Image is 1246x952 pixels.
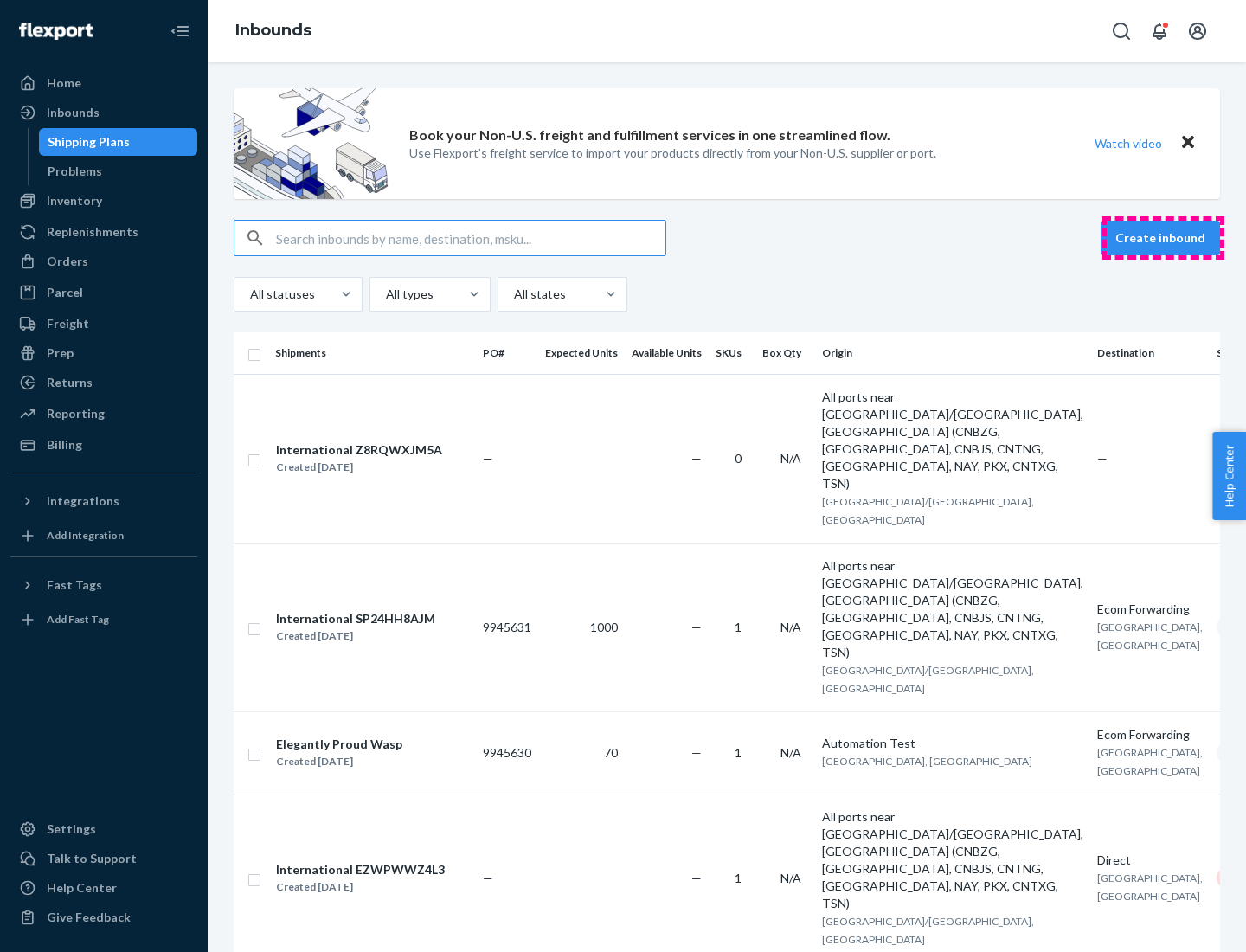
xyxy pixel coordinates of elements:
button: Close Navigation [163,14,197,48]
span: — [691,451,702,466]
div: Reporting [47,405,105,422]
a: Prep [10,339,197,367]
button: Open account menu [1180,14,1215,48]
img: Flexport logo [19,23,93,40]
div: Prep [47,344,74,362]
a: Reporting [10,400,197,428]
div: Billing [47,436,82,453]
a: Freight [10,310,197,338]
input: All states [512,286,514,303]
button: Open notifications [1142,14,1177,48]
div: Talk to Support [47,850,137,867]
th: Destination [1090,332,1210,374]
span: N/A [780,871,801,885]
ol: breadcrumbs [222,6,325,56]
span: 70 [604,745,618,760]
span: — [483,871,493,885]
div: Automation Test [822,735,1083,752]
p: Book your Non-U.S. freight and fulfillment services in one streamlined flow. [409,125,890,145]
span: [GEOGRAPHIC_DATA]/[GEOGRAPHIC_DATA], [GEOGRAPHIC_DATA] [822,495,1034,526]
span: [GEOGRAPHIC_DATA], [GEOGRAPHIC_DATA] [1097,746,1203,777]
span: 0 [735,451,742,466]
a: Help Center [10,874,197,902]
a: Add Fast Tag [10,606,197,634]
td: 9945630 [476,711,538,794]
div: Fast Tags [47,576,102,594]
a: Inbounds [10,99,197,126]
div: Ecom Forwarding [1097,726,1203,743]
span: 1000 [590,620,618,634]
div: International Z8RQWXJM5A [276,441,442,459]
div: All ports near [GEOGRAPHIC_DATA]/[GEOGRAPHIC_DATA], [GEOGRAPHIC_DATA] (CNBZG, [GEOGRAPHIC_DATA], ... [822,389,1083,492]
button: Fast Tags [10,571,197,599]
span: 1 [735,871,742,885]
button: Help Center [1212,432,1246,520]
a: Billing [10,431,197,459]
span: N/A [780,620,801,634]
span: 1 [735,745,742,760]
th: SKUs [709,332,755,374]
div: Add Fast Tag [47,612,109,627]
div: Problems [48,163,102,180]
div: Freight [47,315,89,332]
div: Returns [47,374,93,391]
a: Inbounds [235,21,311,40]
a: Shipping Plans [39,128,198,156]
div: Elegantly Proud Wasp [276,736,402,753]
th: Box Qty [755,332,815,374]
div: Replenishments [47,223,138,241]
div: Parcel [47,284,83,301]
div: Home [47,74,81,92]
button: Open Search Box [1104,14,1139,48]
input: All statuses [248,286,250,303]
button: Watch video [1083,131,1173,156]
div: Created [DATE] [276,753,402,770]
div: All ports near [GEOGRAPHIC_DATA]/[GEOGRAPHIC_DATA], [GEOGRAPHIC_DATA] (CNBZG, [GEOGRAPHIC_DATA], ... [822,557,1083,661]
a: Add Integration [10,522,197,550]
div: Inventory [47,192,102,209]
div: Integrations [47,492,119,510]
button: Give Feedback [10,904,197,931]
th: Expected Units [538,332,625,374]
th: Shipments [268,332,476,374]
th: PO# [476,332,538,374]
button: Integrations [10,487,197,515]
div: Orders [47,253,88,270]
div: International EZWPWWZ4L3 [276,861,445,878]
span: — [691,745,702,760]
span: [GEOGRAPHIC_DATA], [GEOGRAPHIC_DATA] [1097,872,1203,903]
a: Returns [10,369,197,396]
a: Problems [39,158,198,185]
div: Ecom Forwarding [1097,601,1203,618]
div: Inbounds [47,104,100,121]
th: Origin [815,332,1090,374]
th: Available Units [625,332,709,374]
td: 9945631 [476,543,538,711]
div: Created [DATE] [276,627,435,645]
a: Settings [10,815,197,843]
div: International SP24HH8AJM [276,610,435,627]
div: Shipping Plans [48,133,130,151]
input: All types [384,286,386,303]
div: Give Feedback [47,909,131,926]
div: Created [DATE] [276,459,442,476]
span: — [1097,451,1108,466]
span: — [691,871,702,885]
span: N/A [780,451,801,466]
span: [GEOGRAPHIC_DATA]/[GEOGRAPHIC_DATA], [GEOGRAPHIC_DATA] [822,664,1034,695]
a: Replenishments [10,218,197,246]
a: Inventory [10,187,197,215]
div: Direct [1097,852,1203,869]
span: [GEOGRAPHIC_DATA], [GEOGRAPHIC_DATA] [822,755,1032,768]
p: Use Flexport’s freight service to import your products directly from your Non-U.S. supplier or port. [409,145,936,162]
span: — [691,620,702,634]
span: — [483,451,493,466]
input: Search inbounds by name, destination, msku... [276,221,665,255]
div: Settings [47,820,96,838]
button: Close [1177,131,1199,156]
a: Orders [10,248,197,275]
a: Parcel [10,279,197,306]
div: Add Integration [47,528,124,543]
div: Help Center [47,879,117,897]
